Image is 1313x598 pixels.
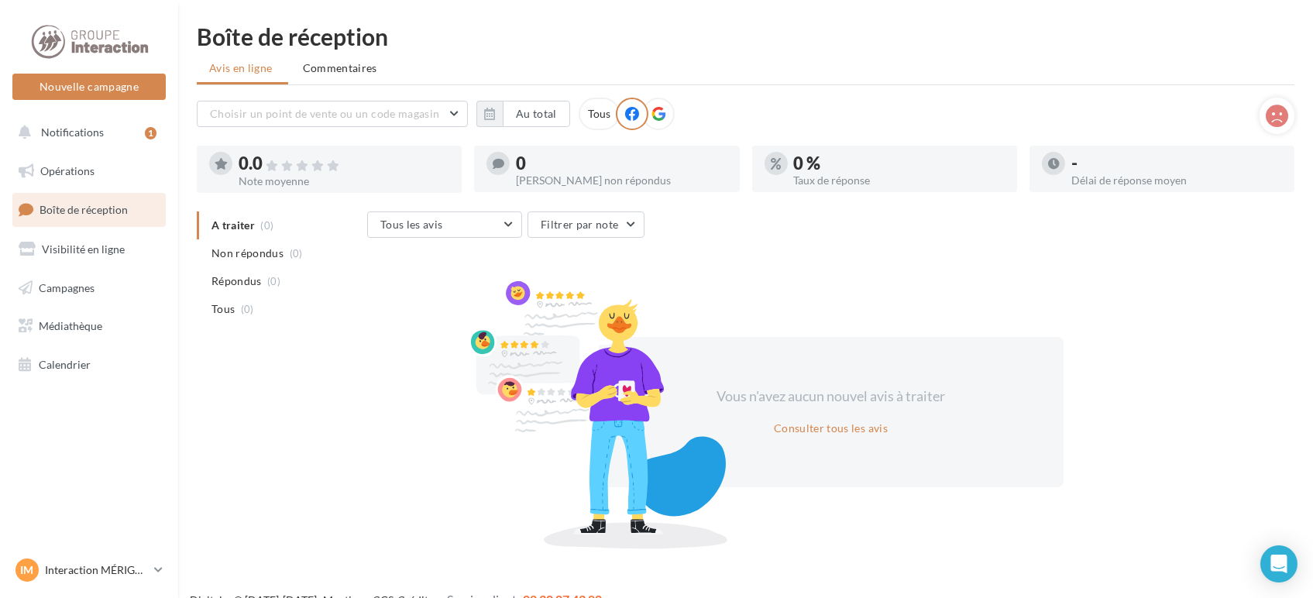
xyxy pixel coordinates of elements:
[12,74,166,100] button: Nouvelle campagne
[579,98,620,130] div: Tous
[794,155,1005,172] div: 0 %
[503,101,570,127] button: Au total
[239,176,449,187] div: Note moyenne
[42,242,125,256] span: Visibilité en ligne
[9,272,169,304] a: Campagnes
[9,155,169,187] a: Opérations
[145,127,156,139] div: 1
[303,60,377,76] span: Commentaires
[768,419,894,438] button: Consulter tous les avis
[9,116,163,149] button: Notifications 1
[794,175,1005,186] div: Taux de réponse
[267,275,280,287] span: (0)
[41,125,104,139] span: Notifications
[197,101,468,127] button: Choisir un point de vente ou un code magasin
[380,218,443,231] span: Tous les avis
[12,555,166,585] a: IM Interaction MÉRIGNAC
[241,303,254,315] span: (0)
[367,211,522,238] button: Tous les avis
[516,155,727,172] div: 0
[39,358,91,371] span: Calendrier
[9,193,169,226] a: Boîte de réception
[9,349,169,381] a: Calendrier
[39,319,102,332] span: Médiathèque
[516,175,727,186] div: [PERSON_NAME] non répondus
[211,246,284,261] span: Non répondus
[476,101,570,127] button: Au total
[210,107,439,120] span: Choisir un point de vente ou un code magasin
[9,310,169,342] a: Médiathèque
[1071,155,1282,172] div: -
[290,247,303,259] span: (0)
[528,211,644,238] button: Filtrer par note
[39,280,95,294] span: Campagnes
[45,562,148,578] p: Interaction MÉRIGNAC
[211,273,262,289] span: Répondus
[40,164,95,177] span: Opérations
[698,387,964,407] div: Vous n'avez aucun nouvel avis à traiter
[197,25,1294,48] div: Boîte de réception
[1260,545,1298,583] div: Open Intercom Messenger
[211,301,235,317] span: Tous
[239,155,449,173] div: 0.0
[40,203,128,216] span: Boîte de réception
[1071,175,1282,186] div: Délai de réponse moyen
[9,233,169,266] a: Visibilité en ligne
[21,562,34,578] span: IM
